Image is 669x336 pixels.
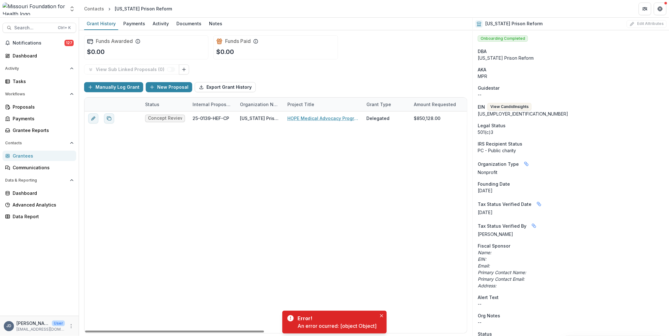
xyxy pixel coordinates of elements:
div: Dashboard [13,190,71,196]
span: Org Notes [478,312,500,319]
p: Nonprofit [478,169,664,176]
p: -- [478,319,664,326]
a: Tasks [3,76,76,87]
span: Guidestar [478,85,500,91]
button: Export Grant History [195,82,256,92]
span: Search... [14,25,54,31]
h2: [US_STATE] Prison Reform [485,21,543,27]
div: -- [478,91,664,98]
button: Open Workflows [3,89,76,99]
div: Payments [13,115,71,122]
a: Grantees [3,151,76,161]
div: Project Title [284,101,318,108]
div: [US_STATE] Prison Reform [115,5,172,12]
div: Organization Name [236,101,284,108]
div: Internal Proposal ID [189,101,236,108]
button: Linked binding [534,199,544,209]
span: Contacts [5,141,67,145]
h2: Funds Awarded [96,38,133,44]
div: Contacts [84,5,104,12]
div: Payments [121,19,148,28]
i: Email: [478,263,490,268]
span: Fiscal Sponsor [478,243,510,249]
div: [DATE] [478,187,664,194]
div: Status [141,98,189,111]
i: Primary Contact Name: [478,270,526,275]
button: More [67,322,75,330]
div: Organization Name [236,98,284,111]
div: Grant Type [363,98,410,111]
div: [US_STATE] Prison Reform [240,115,280,122]
span: IRS Recipient Status [478,141,522,147]
a: Grant History [84,18,118,30]
button: Open entity switcher [68,3,77,15]
div: Grant History [84,19,118,28]
p: EIN [478,104,485,110]
i: Name: [478,250,491,255]
span: Tax Status Verified Date [478,201,531,207]
div: Dashboard [13,52,71,59]
div: Jessica Daugherty [6,324,11,328]
button: Get Help [654,3,666,15]
p: [PERSON_NAME] [16,320,49,327]
div: Error! [298,315,374,322]
a: HOPE Medical Advocacy Program [287,115,359,122]
p: User [52,321,65,326]
a: Proposals [3,102,76,112]
span: DBA [478,48,487,55]
div: Amount Requested [410,101,460,108]
span: Legal Status [478,122,506,129]
div: Communications [13,164,71,171]
span: Concept Review [148,116,182,121]
div: Amount Requested [410,98,473,111]
span: 127 [64,40,74,46]
span: Founding Date [478,181,510,187]
div: 501(c)3 [478,129,664,135]
button: Notifications127 [3,38,76,48]
a: Notes [206,18,225,30]
a: Advanced Analytics [3,200,76,210]
nav: breadcrumb [82,4,175,13]
span: Notifications [13,40,64,46]
div: Internal Proposal ID [189,98,236,111]
a: Payments [3,113,76,124]
button: Linked binding [529,221,539,231]
p: View Sub Linked Proposals ( 0 ) [96,67,167,72]
button: Open Activity [3,63,76,74]
div: Status [141,101,163,108]
div: 25-0139-HEF-CP [193,115,229,122]
button: Edit Attributes [627,20,666,28]
p: $0.00 [216,47,234,57]
button: Duplicate proposal [104,113,114,123]
p: [PERSON_NAME] [478,231,664,237]
button: Link Grants [179,64,189,75]
span: Activity [5,66,67,71]
div: Ctrl + K [57,24,72,31]
img: Missouri Foundation for Health logo [3,3,65,15]
a: Contacts [82,4,107,13]
button: Linked binding [521,159,531,169]
div: Activity [150,19,171,28]
span: AKA [478,66,486,73]
p: $0.00 [87,47,105,57]
h2: Funds Paid [225,38,251,44]
i: EIN: [478,256,486,262]
a: Grantee Reports [3,125,76,135]
span: Organization Type [478,161,519,167]
div: Project Title [284,98,363,111]
div: Delegated [366,115,390,122]
p: [EMAIL_ADDRESS][DOMAIN_NAME] [16,327,65,332]
div: Documents [174,19,204,28]
div: [US_EMPLOYER_IDENTIFICATION_NUMBER] [478,111,664,117]
button: Open Data & Reporting [3,175,76,185]
div: Data Report [13,213,71,220]
a: Data Report [3,211,76,222]
div: Grantee Reports [13,127,71,134]
div: An error ocurred: [object Object] [298,322,377,330]
a: Dashboard [3,51,76,61]
span: Tax Status Verified By [478,223,526,229]
button: Open Contacts [3,138,76,148]
button: New Proposal [146,82,192,92]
